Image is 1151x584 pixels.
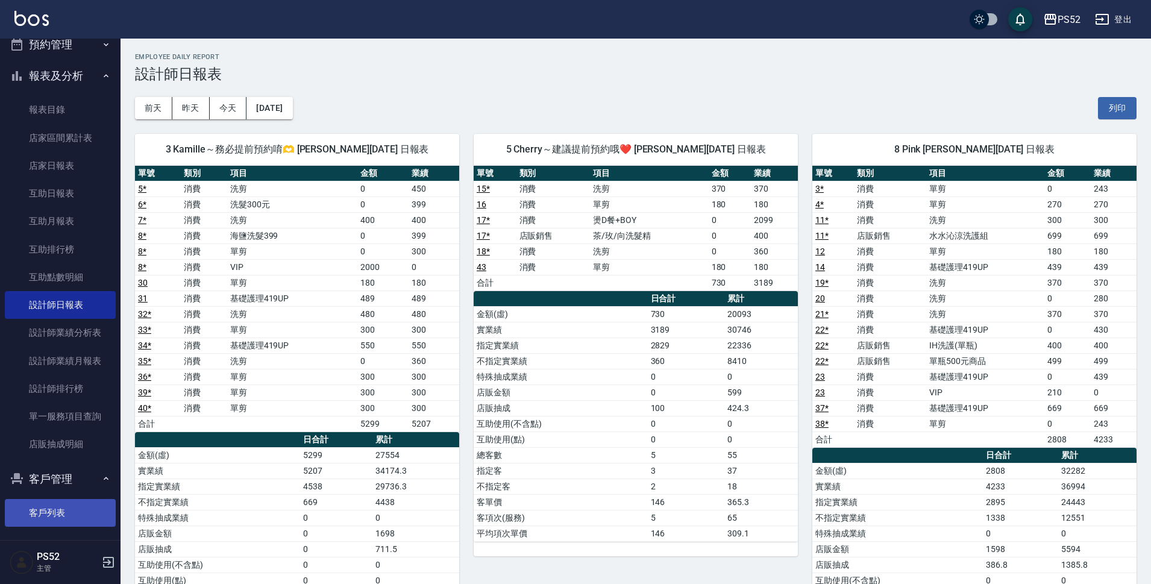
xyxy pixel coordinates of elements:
td: 400 [751,228,798,243]
th: 金額 [1044,166,1090,181]
td: 特殊抽成業績 [474,369,648,385]
td: 0 [1044,416,1090,432]
td: 消費 [181,212,227,228]
td: 消費 [516,196,590,212]
td: 0 [648,385,724,400]
td: 439 [1091,369,1137,385]
td: 茶/玫/向洗髮精 [590,228,709,243]
a: 12 [815,246,825,256]
td: 店販銷售 [516,228,590,243]
img: Logo [14,11,49,26]
td: 消費 [854,290,926,306]
td: 單剪 [227,243,358,259]
td: 0 [357,228,408,243]
td: 29736.3 [372,479,459,494]
td: 消費 [516,212,590,228]
td: 店販抽成 [474,400,648,416]
td: 243 [1091,416,1137,432]
td: 37 [724,463,798,479]
th: 項目 [590,166,709,181]
td: 489 [357,290,408,306]
a: 單一服務項目查詢 [5,403,116,430]
td: 指定實業績 [135,479,300,494]
td: 消費 [854,416,926,432]
td: 0 [300,510,373,526]
table: a dense table [474,291,798,542]
div: PS52 [1058,12,1080,27]
td: 消費 [181,181,227,196]
td: 不指定實業績 [474,353,648,369]
td: 客項次(服務) [474,510,648,526]
td: 消費 [516,243,590,259]
a: 30 [138,278,148,287]
td: 2808 [1044,432,1090,447]
td: 基礎護理419UP [227,338,358,353]
td: 0 [648,416,724,432]
td: 實業績 [135,463,300,479]
td: 55 [724,447,798,463]
td: IH洗護(單瓶) [926,338,1044,353]
td: 指定實業績 [812,494,983,510]
button: 列印 [1098,97,1137,119]
td: 2895 [983,494,1058,510]
th: 日合計 [300,432,373,448]
td: 365.3 [724,494,798,510]
td: 消費 [854,322,926,338]
td: 300 [409,322,459,338]
td: 300 [357,385,408,400]
td: 單剪 [926,243,1044,259]
td: 480 [409,306,459,322]
td: 2808 [983,463,1058,479]
td: 海鹽洗髮399 [227,228,358,243]
td: 400 [1044,338,1090,353]
td: 0 [409,259,459,275]
th: 累計 [1058,448,1137,463]
td: 合計 [135,416,181,432]
p: 主管 [37,563,98,574]
button: 預約管理 [5,29,116,60]
td: 550 [409,338,459,353]
td: 基礎護理419UP [926,322,1044,338]
th: 累計 [372,432,459,448]
a: 31 [138,294,148,303]
th: 類別 [854,166,926,181]
td: 消費 [854,181,926,196]
td: 180 [751,196,798,212]
td: 5 [648,510,724,526]
th: 單號 [135,166,181,181]
td: 消費 [516,259,590,275]
td: 0 [300,526,373,541]
td: 18 [724,479,798,494]
td: 599 [724,385,798,400]
td: 0 [1044,290,1090,306]
th: 單號 [474,166,516,181]
td: 36994 [1058,479,1137,494]
td: 5207 [300,463,373,479]
td: 5299 [357,416,408,432]
td: 439 [1044,259,1090,275]
a: 43 [477,262,486,272]
td: 300 [357,369,408,385]
td: 399 [409,228,459,243]
td: 424.3 [724,400,798,416]
td: 洗剪 [590,181,709,196]
td: 單剪 [227,275,358,290]
td: 消費 [516,181,590,196]
td: 370 [1044,306,1090,322]
td: 499 [1091,353,1137,369]
td: 300 [1091,212,1137,228]
td: 0 [709,212,751,228]
td: 0 [724,416,798,432]
th: 業績 [409,166,459,181]
td: 480 [357,306,408,322]
button: PS52 [1038,7,1085,32]
td: 洗剪 [926,290,1044,306]
button: save [1008,7,1032,31]
td: 店販金額 [474,385,648,400]
td: 不指定客 [474,479,648,494]
td: 消費 [181,259,227,275]
td: 消費 [181,369,227,385]
td: 基礎護理419UP [926,369,1044,385]
td: 4233 [983,479,1058,494]
td: 430 [1091,322,1137,338]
